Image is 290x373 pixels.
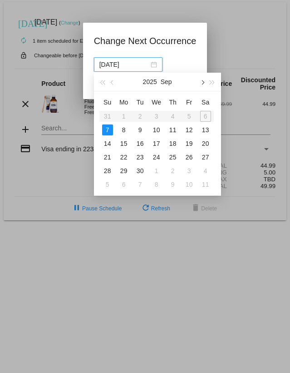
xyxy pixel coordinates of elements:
[116,123,132,137] td: 9/8/2025
[184,179,195,190] div: 10
[148,164,165,178] td: 10/1/2025
[184,152,195,163] div: 26
[197,73,207,91] button: Next month (PageDown)
[165,178,181,191] td: 10/9/2025
[135,179,146,190] div: 7
[167,179,178,190] div: 9
[197,178,214,191] td: 10/11/2025
[197,137,214,150] td: 9/20/2025
[116,137,132,150] td: 9/15/2025
[181,123,197,137] td: 9/12/2025
[108,73,118,91] button: Previous month (PageUp)
[116,178,132,191] td: 10/6/2025
[165,137,181,150] td: 9/18/2025
[165,164,181,178] td: 10/2/2025
[99,150,116,164] td: 9/21/2025
[148,123,165,137] td: 9/10/2025
[99,178,116,191] td: 10/5/2025
[181,95,197,109] th: Fri
[200,165,211,176] div: 4
[102,179,113,190] div: 5
[132,123,148,137] td: 9/9/2025
[184,124,195,135] div: 12
[181,178,197,191] td: 10/10/2025
[102,124,113,135] div: 7
[102,152,113,163] div: 21
[118,179,129,190] div: 6
[135,138,146,149] div: 16
[132,164,148,178] td: 9/30/2025
[167,138,178,149] div: 18
[167,124,178,135] div: 11
[197,150,214,164] td: 9/27/2025
[167,165,178,176] div: 2
[148,137,165,150] td: 9/17/2025
[200,138,211,149] div: 20
[151,124,162,135] div: 10
[151,152,162,163] div: 24
[99,137,116,150] td: 9/14/2025
[132,137,148,150] td: 9/16/2025
[132,95,148,109] th: Tue
[161,73,172,91] button: Sep
[99,60,149,70] input: Select date
[151,138,162,149] div: 17
[151,165,162,176] div: 1
[207,73,217,91] button: Next year (Control + right)
[102,138,113,149] div: 14
[148,178,165,191] td: 10/8/2025
[118,165,129,176] div: 29
[200,179,211,190] div: 11
[98,73,108,91] button: Last year (Control + left)
[167,152,178,163] div: 25
[116,150,132,164] td: 9/22/2025
[197,95,214,109] th: Sat
[197,164,214,178] td: 10/4/2025
[99,95,116,109] th: Sun
[181,137,197,150] td: 9/19/2025
[116,164,132,178] td: 9/29/2025
[200,152,211,163] div: 27
[148,150,165,164] td: 9/24/2025
[132,150,148,164] td: 9/23/2025
[135,165,146,176] div: 30
[151,179,162,190] div: 8
[132,178,148,191] td: 10/7/2025
[118,124,129,135] div: 8
[143,73,157,91] button: 2025
[116,95,132,109] th: Mon
[200,124,211,135] div: 13
[165,95,181,109] th: Thu
[99,123,116,137] td: 9/7/2025
[118,138,129,149] div: 15
[102,165,113,176] div: 28
[135,124,146,135] div: 9
[184,138,195,149] div: 19
[181,164,197,178] td: 10/3/2025
[94,34,197,48] h1: Change Next Occurrence
[165,123,181,137] td: 9/11/2025
[99,164,116,178] td: 9/28/2025
[165,150,181,164] td: 9/25/2025
[197,123,214,137] td: 9/13/2025
[184,165,195,176] div: 3
[118,152,129,163] div: 22
[181,150,197,164] td: 9/26/2025
[148,95,165,109] th: Wed
[135,152,146,163] div: 23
